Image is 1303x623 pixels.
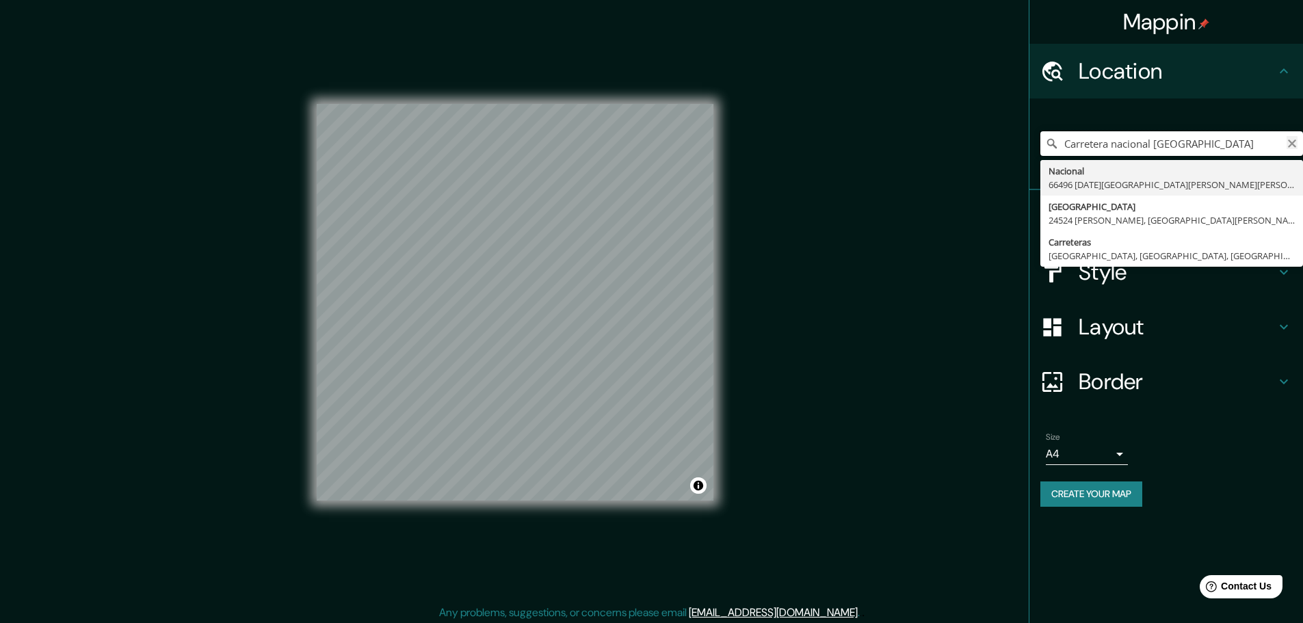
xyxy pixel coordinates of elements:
[1029,300,1303,354] div: Layout
[1049,249,1295,263] div: [GEOGRAPHIC_DATA], [GEOGRAPHIC_DATA], [GEOGRAPHIC_DATA]
[317,104,713,501] canvas: Map
[1287,136,1298,149] button: Clear
[690,477,707,494] button: Toggle attribution
[1079,57,1276,85] h4: Location
[1049,235,1295,249] div: Carreteras
[1049,164,1295,178] div: Nacional
[1049,213,1295,227] div: 24524 [PERSON_NAME], [GEOGRAPHIC_DATA][PERSON_NAME], [GEOGRAPHIC_DATA]
[1040,131,1303,156] input: Pick your city or area
[1046,432,1060,443] label: Size
[1029,190,1303,245] div: Pins
[1123,8,1210,36] h4: Mappin
[860,605,862,621] div: .
[1079,313,1276,341] h4: Layout
[1029,44,1303,98] div: Location
[1079,259,1276,286] h4: Style
[1046,443,1128,465] div: A4
[439,605,860,621] p: Any problems, suggestions, or concerns please email .
[1029,354,1303,409] div: Border
[862,605,865,621] div: .
[1198,18,1209,29] img: pin-icon.png
[1079,368,1276,395] h4: Border
[1029,245,1303,300] div: Style
[1049,178,1295,191] div: 66496 [DATE][GEOGRAPHIC_DATA][PERSON_NAME][PERSON_NAME], [GEOGRAPHIC_DATA], [GEOGRAPHIC_DATA]
[1181,570,1288,608] iframe: Help widget launcher
[1040,481,1142,507] button: Create your map
[689,605,858,620] a: [EMAIL_ADDRESS][DOMAIN_NAME]
[1049,200,1295,213] div: [GEOGRAPHIC_DATA]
